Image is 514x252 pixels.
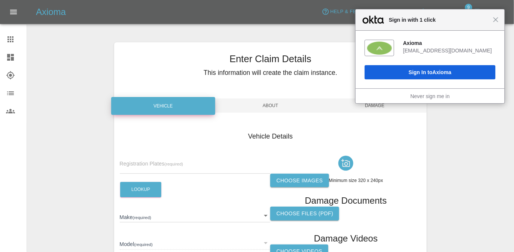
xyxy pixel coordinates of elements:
div: [EMAIL_ADDRESS][DOMAIN_NAME] [403,47,496,54]
img: fs0b0w6k0vZhXWMPP357 [367,42,392,55]
span: Sign in with 1 click [385,15,493,24]
span: 9 [465,4,472,11]
button: Notifications [418,6,469,18]
button: Open drawer [4,3,22,21]
button: Help & Feedback [320,6,379,18]
div: Axioma [403,40,496,46]
button: Sign In toAxioma [365,65,496,79]
span: Registration Plates [120,161,183,167]
span: Help & Feedback [330,7,377,16]
a: Account [379,6,418,18]
div: Vehicle [111,97,216,115]
button: Logout [472,6,505,18]
a: Never sign me in [410,93,450,99]
span: Close [493,17,499,22]
h4: Vehicle Details [120,131,422,142]
span: Minimum size 320 x 240px [329,178,383,183]
label: Choose images [270,174,329,188]
h1: Damage Videos [314,233,378,245]
span: Logout [482,7,503,16]
span: About [218,98,323,113]
span: Account [391,8,416,16]
h1: Damage Documents [305,195,387,207]
span: Notifications [428,7,467,16]
h5: This information will create the claim instance. [114,68,427,78]
small: (required) [165,162,183,166]
button: Lookup [120,182,161,197]
label: Choose files (pdf) [270,207,339,221]
span: Axioma [433,69,452,75]
h3: Enter Claim Details [114,52,427,66]
h5: Axioma [36,6,66,18]
span: Damage [323,98,427,113]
